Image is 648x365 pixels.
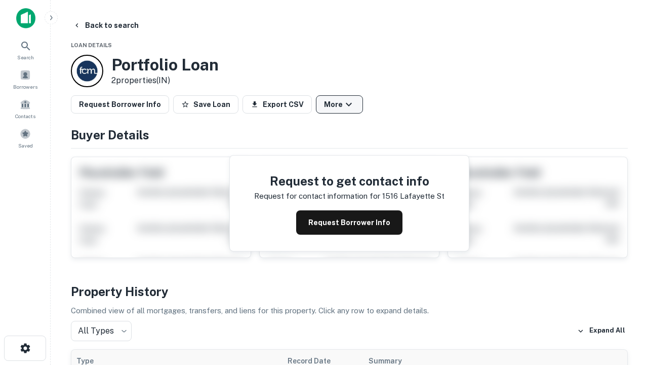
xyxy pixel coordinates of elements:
button: Save Loan [173,95,238,114]
span: Contacts [15,112,35,120]
button: Back to search [69,16,143,34]
button: Export CSV [242,95,312,114]
a: Contacts [3,95,48,122]
img: capitalize-icon.png [16,8,35,28]
a: Search [3,36,48,63]
a: Saved [3,124,48,152]
p: Request for contact information for [254,190,380,202]
span: Loan Details [71,42,112,48]
p: 1516 lafayette st [382,190,444,202]
p: Combined view of all mortgages, transfers, and liens for this property. Click any row to expand d... [71,305,628,317]
a: Borrowers [3,65,48,93]
h3: Portfolio Loan [111,55,219,75]
button: Request Borrower Info [296,210,402,235]
p: 2 properties (IN) [111,75,219,87]
span: Search [17,53,34,61]
iframe: Chat Widget [597,251,648,300]
h4: Buyer Details [71,126,628,144]
button: Expand All [575,323,628,339]
button: Request Borrower Info [71,95,169,114]
div: All Types [71,321,132,341]
h4: Property History [71,282,628,301]
span: Saved [18,141,33,150]
span: Borrowers [13,83,37,91]
button: More [316,95,363,114]
h4: Request to get contact info [254,172,444,190]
